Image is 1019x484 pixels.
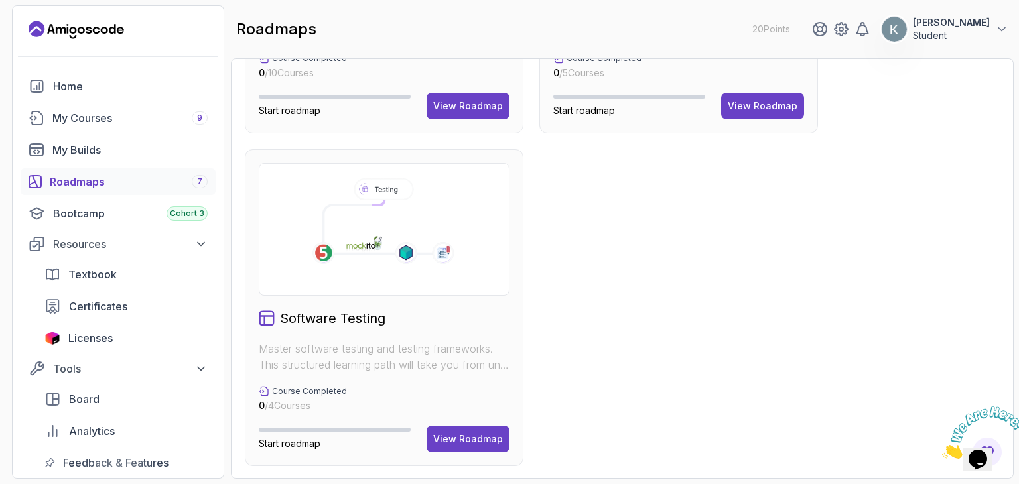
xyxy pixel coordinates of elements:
[259,399,347,412] p: / 4 Courses
[36,325,216,351] a: licenses
[21,168,216,195] a: roadmaps
[427,426,509,452] button: View Roadmap
[68,330,113,346] span: Licenses
[21,232,216,256] button: Resources
[53,361,208,377] div: Tools
[197,176,202,187] span: 7
[69,391,100,407] span: Board
[63,455,169,471] span: Feedback & Features
[197,113,202,123] span: 9
[553,66,642,80] p: / 5 Courses
[50,174,208,190] div: Roadmaps
[53,236,208,252] div: Resources
[937,401,1019,464] iframe: chat widget
[69,298,127,314] span: Certificates
[259,341,509,373] p: Master software testing and testing frameworks. This structured learning path will take you from ...
[53,78,208,94] div: Home
[433,99,503,113] div: View Roadmap
[36,386,216,412] a: board
[259,105,320,116] span: Start roadmap
[881,16,1008,42] button: user profile image[PERSON_NAME]Student
[21,105,216,131] a: courses
[36,418,216,444] a: analytics
[913,16,990,29] p: [PERSON_NAME]
[36,261,216,288] a: textbook
[882,17,907,42] img: user profile image
[21,137,216,163] a: builds
[68,267,117,282] span: Textbook
[752,23,790,36] p: 20 Points
[52,110,208,126] div: My Courses
[5,5,88,58] img: Chat attention grabber
[170,208,204,219] span: Cohort 3
[259,438,320,449] span: Start roadmap
[913,29,990,42] p: Student
[728,99,797,113] div: View Roadmap
[272,386,347,396] p: Course Completed
[36,293,216,320] a: certificates
[21,200,216,227] a: bootcamp
[29,19,124,40] a: Landing page
[553,67,559,78] span: 0
[36,450,216,476] a: feedback
[21,357,216,381] button: Tools
[280,309,385,328] h2: Software Testing
[53,206,208,221] div: Bootcamp
[21,73,216,99] a: home
[259,66,347,80] p: / 10 Courses
[433,432,503,446] div: View Roadmap
[236,19,316,40] h2: roadmaps
[44,332,60,345] img: jetbrains icon
[259,67,265,78] span: 0
[69,423,115,439] span: Analytics
[52,142,208,158] div: My Builds
[553,105,615,116] span: Start roadmap
[259,400,265,411] span: 0
[427,93,509,119] button: View Roadmap
[721,93,804,119] button: View Roadmap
